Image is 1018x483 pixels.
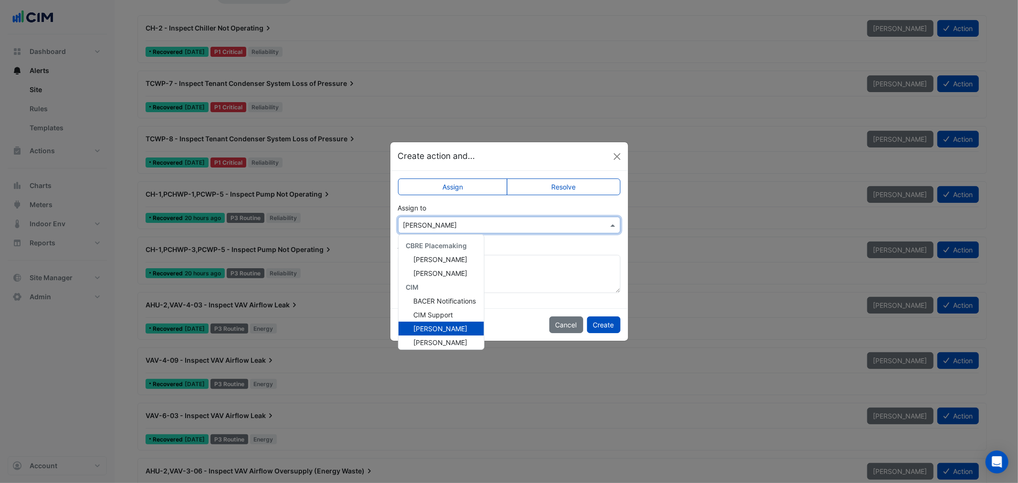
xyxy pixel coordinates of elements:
button: Cancel [549,316,583,333]
label: Assign to [398,203,427,213]
button: Close [610,149,624,164]
span: CIM Support [414,311,453,319]
span: [PERSON_NAME] [414,255,468,263]
span: [PERSON_NAME] [414,338,468,346]
button: Create [587,316,620,333]
div: Options List [399,235,484,349]
span: CIM [406,283,419,291]
span: BACER Notifications [414,297,476,305]
span: CBRE Placemaking [406,241,467,250]
label: Assign [398,178,508,195]
span: [PERSON_NAME] [414,325,468,333]
label: Resolve [507,178,620,195]
div: Open Intercom Messenger [986,451,1008,473]
span: [PERSON_NAME] [414,269,468,277]
h5: Create action and... [398,150,475,162]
